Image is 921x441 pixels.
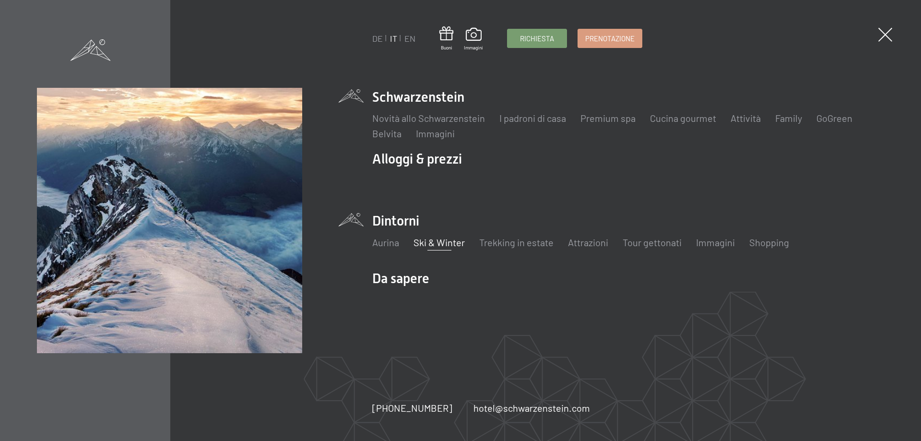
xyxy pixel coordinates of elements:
a: Immagini [416,128,455,139]
a: Novità allo Schwarzenstein [372,112,485,124]
a: Immagini [696,237,735,248]
a: Family [775,112,802,124]
a: Attrazioni [568,237,608,248]
a: EN [404,33,415,44]
a: Cucina gourmet [650,112,716,124]
a: Attività [731,112,761,124]
a: Prenotazione [578,29,642,48]
a: IT [390,33,397,44]
a: GoGreen [816,112,852,124]
a: Aurina [372,237,399,248]
a: Premium spa [580,112,636,124]
a: Trekking in estate [479,237,554,248]
span: Richiesta [520,34,554,44]
span: Buoni [439,44,453,51]
a: [PHONE_NUMBER] [372,401,452,415]
span: [PHONE_NUMBER] [372,402,452,414]
span: Immagini [464,44,483,51]
a: Immagini [464,28,483,51]
a: Tour gettonati [623,237,682,248]
a: Richiesta [508,29,567,48]
a: Shopping [749,237,789,248]
a: Buoni [439,26,453,51]
span: Prenotazione [585,34,635,44]
a: I padroni di casa [499,112,566,124]
a: Ski & Winter [413,237,465,248]
a: Belvita [372,128,401,139]
a: hotel@schwarzenstein.com [473,401,590,415]
a: DE [372,33,383,44]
